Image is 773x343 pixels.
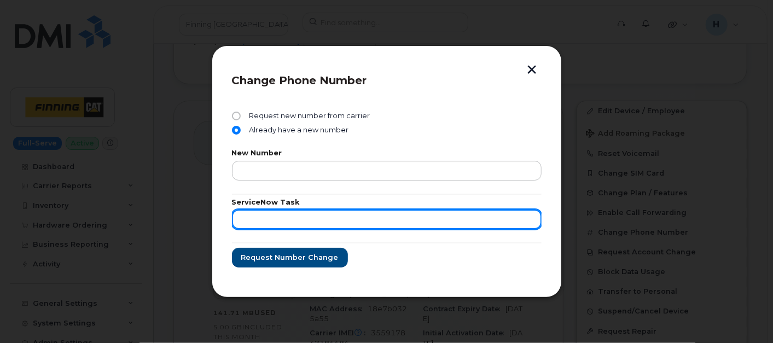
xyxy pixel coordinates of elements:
[232,74,367,87] span: Change Phone Number
[245,126,349,135] span: Already have a new number
[232,199,542,206] label: ServiceNow Task
[232,150,542,157] label: New Number
[241,252,339,263] span: Request number change
[245,112,370,120] span: Request new number from carrier
[232,248,348,268] button: Request number change
[232,126,241,135] input: Already have a new number
[232,112,241,120] input: Request new number from carrier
